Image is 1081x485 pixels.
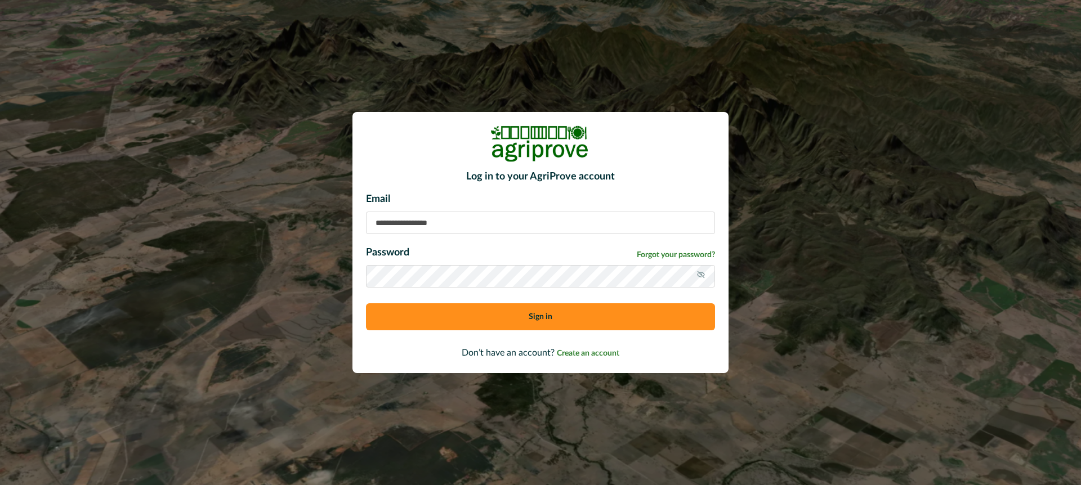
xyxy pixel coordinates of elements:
[366,192,715,207] p: Email
[557,349,619,357] span: Create an account
[366,346,715,360] p: Don’t have an account?
[637,249,715,261] a: Forgot your password?
[366,171,715,183] h2: Log in to your AgriProve account
[490,125,591,162] img: Logo Image
[366,303,715,330] button: Sign in
[366,245,409,261] p: Password
[557,348,619,357] a: Create an account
